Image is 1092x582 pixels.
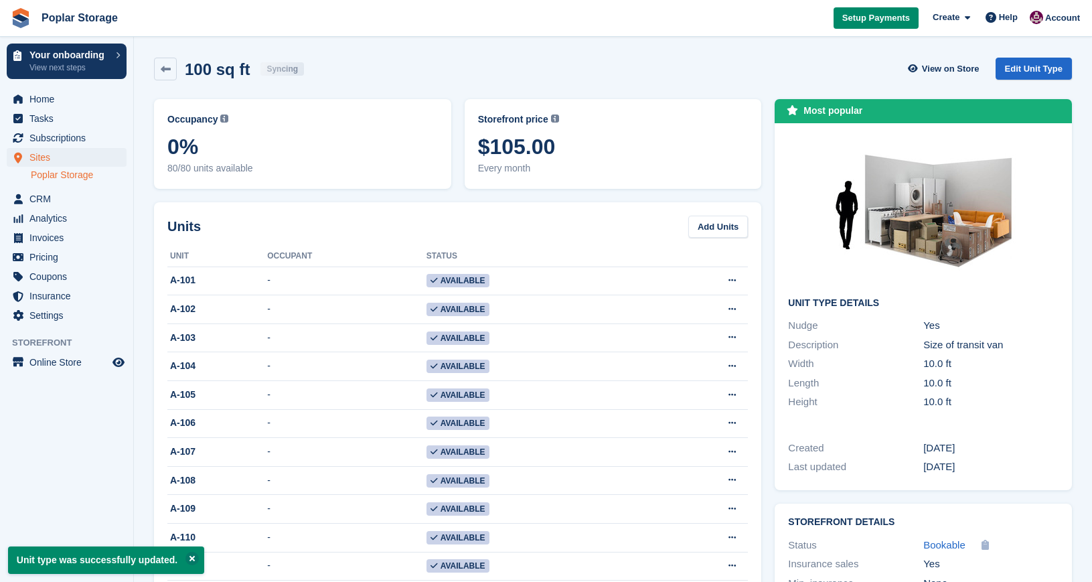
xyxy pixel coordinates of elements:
div: Created [788,441,923,456]
span: Setup Payments [842,11,910,25]
span: 0% [167,135,438,159]
span: Available [426,445,489,459]
img: stora-icon-8386f47178a22dfd0bd8f6a31ec36ba5ce8667c1dd55bd0f319d3a0aa187defe.svg [11,8,31,28]
span: Available [426,417,489,430]
span: Available [426,502,489,516]
span: Create [933,11,959,24]
span: Pricing [29,248,110,267]
h2: Units [167,216,201,236]
span: Occupancy [167,113,218,127]
div: A-106 [167,416,267,430]
span: 80/80 units available [167,161,438,175]
th: Status [426,246,649,267]
span: Help [999,11,1018,24]
span: Available [426,332,489,345]
h2: 100 sq ft [185,60,250,78]
td: - [267,495,426,524]
a: Poplar Storage [31,169,127,181]
span: Settings [29,306,110,325]
span: Storefront [12,336,133,350]
p: View next steps [29,62,109,74]
span: Available [426,360,489,373]
div: Nudge [788,318,923,334]
div: [DATE] [923,441,1059,456]
div: 10.0 ft [923,376,1059,391]
span: Invoices [29,228,110,247]
a: menu [7,306,127,325]
td: - [267,323,426,352]
div: Most popular [803,104,862,118]
div: A-101 [167,273,267,287]
a: menu [7,228,127,247]
span: View on Store [922,62,980,76]
div: 10.0 ft [923,394,1059,410]
div: Description [788,338,923,353]
td: - [267,267,426,295]
span: Available [426,559,489,573]
span: Available [426,531,489,544]
span: Tasks [29,109,110,128]
a: menu [7,148,127,167]
td: - [267,438,426,467]
div: Length [788,376,923,391]
a: Your onboarding View next steps [7,44,127,79]
p: Unit type was successfully updated. [8,547,204,574]
div: Syncing [260,62,304,76]
td: - [267,352,426,381]
div: A-104 [167,359,267,373]
a: menu [7,90,127,108]
span: Sites [29,148,110,167]
div: A-108 [167,474,267,488]
td: - [267,409,426,438]
td: - [267,381,426,410]
div: Yes [923,318,1059,334]
a: menu [7,248,127,267]
th: Unit [167,246,267,267]
div: A-111 [167,559,267,573]
img: icon-info-grey-7440780725fd019a000dd9b08b2336e03edf1995a4989e88bcd33f0948082b44.svg [551,115,559,123]
td: - [267,524,426,553]
img: icon-info-grey-7440780725fd019a000dd9b08b2336e03edf1995a4989e88bcd33f0948082b44.svg [220,115,228,123]
th: Occupant [267,246,426,267]
span: Bookable [923,539,965,551]
span: CRM [29,190,110,208]
div: 10.0 ft [923,356,1059,372]
span: $105.00 [478,135,749,159]
a: menu [7,287,127,305]
span: Available [426,274,489,287]
div: A-105 [167,388,267,402]
td: - [267,552,426,581]
a: Bookable [923,538,965,553]
a: menu [7,209,127,228]
span: Available [426,474,489,488]
span: Insurance [29,287,110,305]
div: Status [788,538,923,553]
span: Coupons [29,267,110,286]
td: - [267,466,426,495]
a: Poplar Storage [36,7,123,29]
td: - [267,295,426,324]
div: Size of transit van [923,338,1059,353]
a: Setup Payments [834,7,919,29]
div: A-102 [167,302,267,316]
span: Online Store [29,353,110,372]
h2: Unit Type details [788,298,1059,309]
a: Edit Unit Type [996,58,1072,80]
div: A-103 [167,331,267,345]
span: Account [1045,11,1080,25]
a: menu [7,190,127,208]
a: menu [7,109,127,128]
a: menu [7,129,127,147]
div: Yes [923,557,1059,572]
a: menu [7,353,127,372]
div: A-110 [167,530,267,544]
a: Add Units [688,216,748,238]
h2: Storefront Details [788,517,1059,528]
span: Analytics [29,209,110,228]
div: Height [788,394,923,410]
span: Storefront price [478,113,548,127]
span: Home [29,90,110,108]
a: Preview store [110,354,127,370]
p: Your onboarding [29,50,109,60]
div: Insurance sales [788,557,923,572]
